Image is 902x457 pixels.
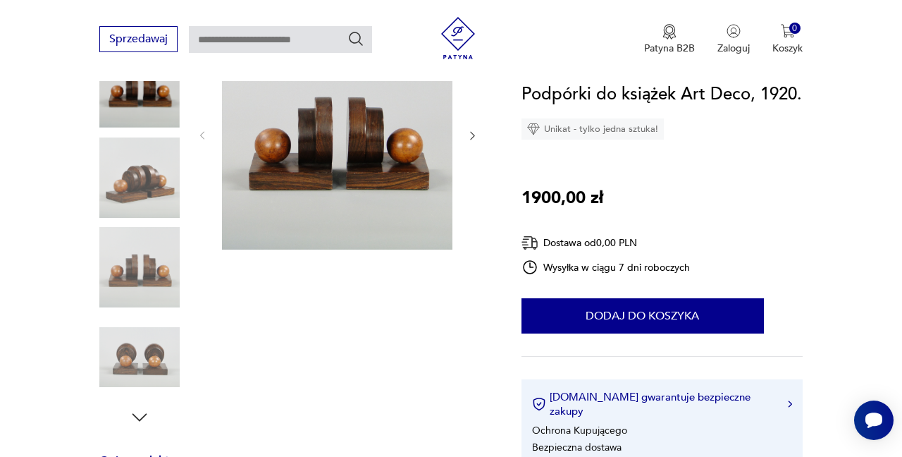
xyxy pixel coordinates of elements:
[347,30,364,47] button: Szukaj
[772,24,803,55] button: 0Koszyk
[717,42,750,55] p: Zaloguj
[532,390,792,418] button: [DOMAIN_NAME] gwarantuje bezpieczne zakupy
[717,24,750,55] button: Zaloguj
[521,118,664,140] div: Unikat - tylko jedna sztuka!
[727,24,741,38] img: Ikonka użytkownika
[788,401,792,408] img: Ikona strzałki w prawo
[99,317,180,398] img: Zdjęcie produktu Podpórki do książek Art Deco, 1920.
[521,185,603,212] p: 1900,00 zł
[789,23,801,35] div: 0
[781,24,795,38] img: Ikona koszyka
[532,397,546,411] img: Ikona certyfikatu
[99,35,178,45] a: Sprzedawaj
[99,138,180,218] img: Zdjęcie produktu Podpórki do książek Art Deco, 1920.
[532,424,627,437] li: Ochrona Kupującego
[99,227,180,307] img: Zdjęcie produktu Podpórki do książek Art Deco, 1920.
[521,81,802,108] h1: Podpórki do książek Art Deco, 1920.
[521,298,764,334] button: Dodaj do koszyka
[222,19,452,250] img: Zdjęcie produktu Podpórki do książek Art Deco, 1920.
[644,24,695,55] a: Ikona medaluPatyna B2B
[437,17,479,59] img: Patyna - sklep z meblami i dekoracjami vintage
[854,401,894,440] iframe: Smartsupp widget button
[99,47,180,128] img: Zdjęcie produktu Podpórki do książek Art Deco, 1920.
[644,24,695,55] button: Patyna B2B
[532,441,622,454] li: Bezpieczna dostawa
[521,234,691,252] div: Dostawa od 0,00 PLN
[527,123,540,135] img: Ikona diamentu
[662,24,676,39] img: Ikona medalu
[99,26,178,52] button: Sprzedawaj
[772,42,803,55] p: Koszyk
[644,42,695,55] p: Patyna B2B
[521,259,691,276] div: Wysyłka w ciągu 7 dni roboczych
[521,234,538,252] img: Ikona dostawy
